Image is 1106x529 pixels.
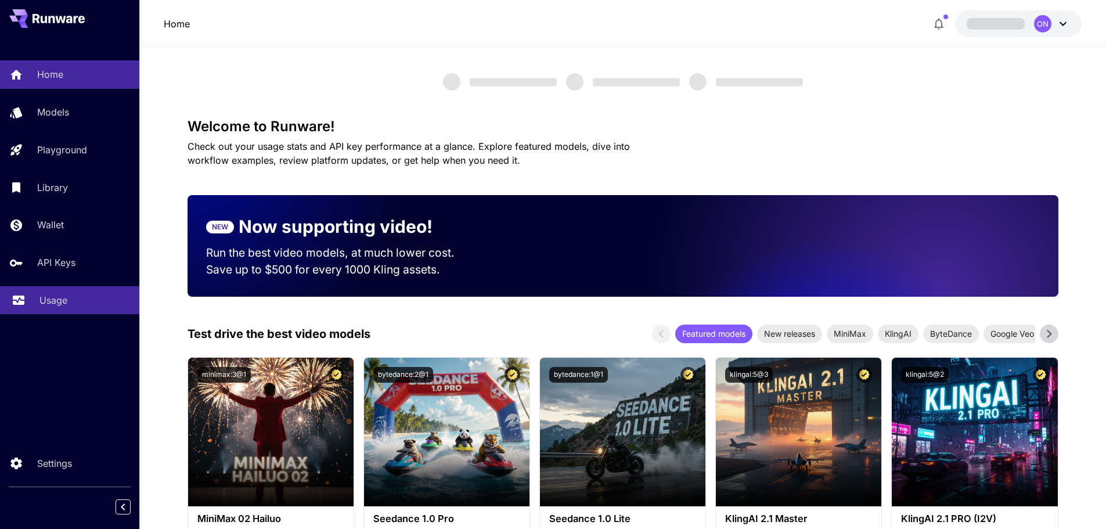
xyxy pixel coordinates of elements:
div: KlingAI [878,325,918,343]
div: ByteDance [923,325,979,343]
span: ByteDance [923,328,979,340]
button: Certified Model – Vetted for best performance and includes a commercial license. [505,367,520,383]
span: Featured models [675,328,752,340]
button: minimax:3@1 [197,367,251,383]
img: alt [188,358,354,506]
img: alt [364,358,529,506]
span: MiniMax [827,328,873,340]
button: ON [955,10,1082,37]
h3: MiniMax 02 Hailuo [197,513,344,524]
div: Collapse sidebar [124,496,139,517]
p: Save up to $500 for every 1000 Kling assets. [206,261,477,278]
button: Collapse sidebar [116,499,131,514]
button: Certified Model – Vetted for best performance and includes a commercial license. [329,367,344,383]
h3: KlingAI 2.1 PRO (I2V) [901,513,1048,524]
button: Certified Model – Vetted for best performance and includes a commercial license. [680,367,696,383]
div: ON [1034,15,1051,33]
img: alt [716,358,881,506]
nav: breadcrumb [164,17,190,31]
h3: Seedance 1.0 Lite [549,513,696,524]
div: Google Veo [983,325,1041,343]
span: New releases [757,328,822,340]
p: Models [37,105,69,119]
button: klingai:5@3 [725,367,773,383]
p: Run the best video models, at much lower cost. [206,244,477,261]
p: Playground [37,143,87,157]
p: Settings [37,456,72,470]
p: API Keys [37,255,75,269]
p: Wallet [37,218,64,232]
button: Certified Model – Vetted for best performance and includes a commercial license. [856,367,872,383]
button: klingai:5@2 [901,367,949,383]
p: Test drive the best video models [188,325,370,343]
p: Home [37,67,63,81]
button: bytedance:2@1 [373,367,433,383]
p: Library [37,181,68,195]
h3: Seedance 1.0 Pro [373,513,520,524]
span: Google Veo [983,328,1041,340]
img: alt [892,358,1057,506]
span: KlingAI [878,328,918,340]
button: bytedance:1@1 [549,367,608,383]
p: Now supporting video! [239,214,433,240]
button: Certified Model – Vetted for best performance and includes a commercial license. [1033,367,1049,383]
h3: KlingAI 2.1 Master [725,513,872,524]
h3: Welcome to Runware! [188,118,1058,135]
div: MiniMax [827,325,873,343]
img: alt [540,358,705,506]
p: NEW [212,222,228,232]
div: Featured models [675,325,752,343]
p: Usage [39,293,67,307]
a: Home [164,17,190,31]
div: New releases [757,325,822,343]
span: Check out your usage stats and API key performance at a glance. Explore featured models, dive int... [188,141,630,166]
